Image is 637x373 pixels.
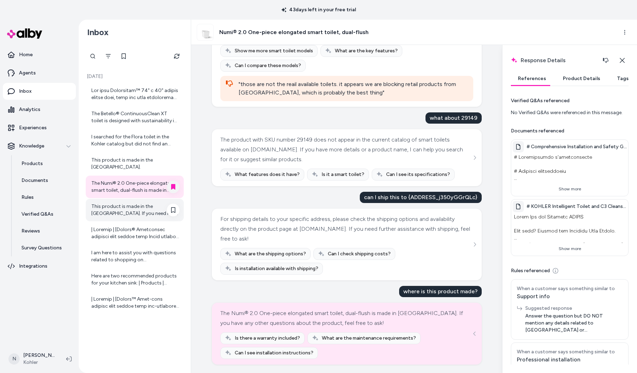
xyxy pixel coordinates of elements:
div: where is this product made? [399,286,482,297]
a: This product is made in the [GEOGRAPHIC_DATA]. If you need more details or have other questions, ... [86,199,184,221]
div: When a customer says something similar to [517,285,623,292]
p: Survey Questions [21,244,62,251]
div: I searched for the Flora toilet in the Kohler catalog but did not find an exact match for that na... [91,133,180,148]
div: This product is made in the [GEOGRAPHIC_DATA]. If you need more details or have other questions, ... [91,203,180,217]
span: Kohler [23,359,55,366]
p: Rules [21,194,34,201]
button: Tags [610,72,636,86]
span: What are the key features? [335,47,398,54]
a: Documents [14,172,76,189]
p: Products [21,160,43,167]
h2: Inbox [87,27,109,38]
button: Show more [513,183,627,195]
p: Lorem Ips dol Sitametc ADIPIS Elit sedd? Eiusmod tem Incididu Utla Etdolo. - MAG/Aliqua: 9-165-1E... [513,212,627,243]
div: what about 29149 [425,112,482,124]
a: Survey Questions [14,240,76,256]
p: Documents [21,177,48,184]
a: This product is made in the [GEOGRAPHIC_DATA]. [86,152,184,175]
span: Is it a smart toilet? [321,171,364,178]
a: The Betello® ContinuousClean XT toilet is designed with sustainability in mind. It uses 1.28 gall... [86,106,184,129]
a: Products [14,155,76,172]
h3: Numi® 2.0 One-piece elongated smart toilet, dual-flush [219,28,369,37]
button: Knowledge [3,138,76,155]
p: [PERSON_NAME] [23,352,55,359]
a: Inbox [3,83,76,100]
div: The Betello® ContinuousClean XT toilet is designed with sustainability in mind. It uses 1.28 gall... [91,110,180,124]
a: I searched for the Flora toilet in the Kohler catalog but did not find an exact match for that na... [86,129,184,152]
p: Verified Q&As referenced [511,97,570,104]
a: Lor ipsu Dolorsitam™ 74" c 40" adipis elitse doei, temp inc utla etdoloremag Aliqua eni Adminimv ... [86,83,184,105]
button: Refresh [170,49,184,63]
div: "those are not the reail available toilets. it appears we are blocking retail products from [GEOG... [239,80,468,97]
span: Show me more smart toilet models [235,47,313,54]
p: Experiences [19,124,47,131]
a: Integrations [3,258,76,275]
p: Integrations [19,263,47,270]
span: Can I compare these models? [235,62,301,69]
div: Lor ipsu Dolorsitam™ 74" c 40" adipis elitse doei, temp inc utla etdoloremag Aliqua eni Adminimv ... [91,87,180,101]
div: | Loremip | [Dolors® Ametconsec adipisci elit seddoe temp Incid utlabor, 1.5 etd](magna://ali.eni... [91,226,180,240]
span: What are the maintenance requirements? [322,335,416,342]
span: What features does it have? [235,171,300,178]
p: Reviews [21,228,40,235]
button: Product Details [556,72,607,86]
span: What are the shipping options? [235,250,306,257]
div: I am here to assist you with questions related to shopping on [DOMAIN_NAME] and product informati... [91,249,180,263]
a: Reviews [14,223,76,240]
div: | Loremip | [Dolors™ Amet-cons adipisc elit seddoe temp inc-utlabore etdolorem](aliqu://eni.admin... [91,296,180,310]
button: Filter [101,49,115,63]
span: N [8,353,20,365]
div: No Verified Q&As were referenced in this message. [511,109,629,116]
button: See more [470,329,479,338]
p: Analytics [19,106,40,113]
button: N[PERSON_NAME]Kohler [4,348,60,370]
button: See more [470,240,479,249]
div: This product is made in the [GEOGRAPHIC_DATA]. [91,157,180,171]
img: 30754-PA-0_ISO_d2c0020429_rgb [197,24,213,40]
a: | Loremip | [Dolors® Ametconsec adipisci elit seddoe temp Incid utlabor, 1.5 etd](magna://ali.eni... [86,222,184,244]
a: Experiences [3,119,76,136]
div: When a customer says something similar to [517,348,623,355]
span: Can I see its specifications? [386,171,450,178]
a: Verified Q&As [14,206,76,223]
p: 43 days left in your free trial [277,6,360,13]
p: Inbox [19,88,32,95]
span: Is installation available with shipping? [235,265,318,272]
a: I am here to assist you with questions related to shopping on [DOMAIN_NAME] and product informati... [86,245,184,268]
a: Rules [14,189,76,206]
button: Show more [513,243,627,254]
a: Home [3,46,76,63]
span: Is there a warranty included? [235,335,300,342]
p: Agents [19,70,36,77]
a: Analytics [3,101,76,118]
p: [DATE] [86,73,184,80]
div: can I ship this to {ADDRESS_j350yGGrQLc} [360,192,482,203]
h2: Response Details [511,53,613,67]
div: The Numi® 2.0 One-piece elongated smart toilet, dual-flush is made in [GEOGRAPHIC_DATA]. If you h... [91,180,180,194]
p: Rules referenced [511,267,550,274]
div: For shipping details to your specific address, please check the shipping options and availability... [220,214,472,244]
p: Documents referenced [511,127,564,135]
span: Answer the question but DO NOT mention any details related to [GEOGRAPHIC_DATA] or [GEOGRAPHIC_DA... [525,313,623,334]
span: # KOHLER Intelligent Toilet and C3 Cleansing Seat: Comprehensive Customer Support, Warranty Infor... [527,203,627,210]
a: Agents [3,65,76,81]
p: Verified Q&As [21,211,53,218]
span: Can I check shipping costs? [328,250,391,257]
span: # Comprehensive Installation and Safety Guide for KOHLER Smart Toilet - 11 [527,143,627,150]
button: References [511,72,553,86]
div: Support info [517,292,623,301]
div: The product with SKU number 29149 does not appear in the current catalog of smart toilets availab... [220,135,472,164]
button: See more [470,153,479,162]
div: Professional installation [517,355,623,364]
span: Can I see installation instructions? [235,349,313,356]
p: Knowledge [19,143,44,150]
p: Home [19,51,33,58]
img: alby Logo [7,28,42,39]
div: The Numi® 2.0 One-piece elongated smart toilet, dual-flush is made in [GEOGRAPHIC_DATA]. If you h... [220,308,472,328]
a: Here are two recommended products for your kitchen sink: | Products | Features | Summary | |---|-... [86,268,184,291]
p: # Loremipsumdo s'ametconsecte # Adipisci elitseddoeiu Tempo i'utlab etdolo MAGNAA Enimad m’veni? ... [513,152,627,183]
a: | Loremip | [Dolors™ Amet-cons adipisc elit seddoe temp inc-utlabore etdolorem](aliqu://eni.admin... [86,292,184,314]
div: Here are two recommended products for your kitchen sink: | Products | Features | Summary | |---|-... [91,273,180,287]
div: Suggested response [525,305,623,312]
a: The Numi® 2.0 One-piece elongated smart toilet, dual-flush is made in [GEOGRAPHIC_DATA]. If you h... [86,176,184,198]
